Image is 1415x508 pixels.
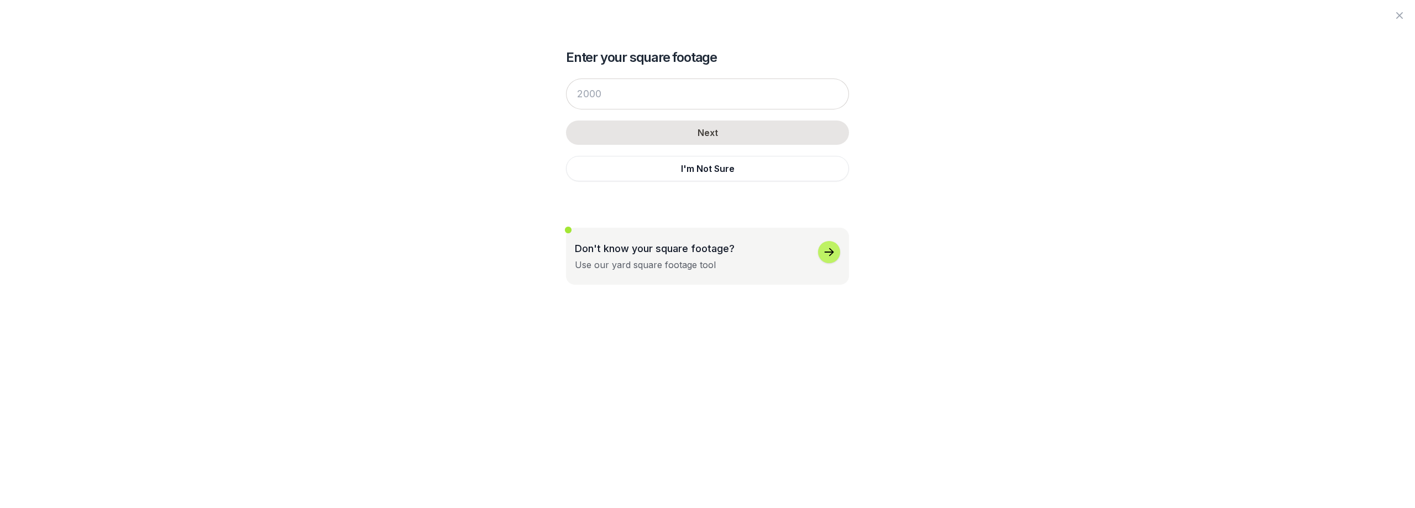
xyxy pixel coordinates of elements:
button: Don't know your square footage?Use our yard square footage tool [566,228,849,285]
button: Next [566,121,849,145]
input: 2000 [566,78,849,109]
button: I'm Not Sure [566,156,849,181]
p: Don't know your square footage? [575,241,735,256]
h2: Enter your square footage [566,49,849,66]
div: Use our yard square footage tool [575,258,716,271]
